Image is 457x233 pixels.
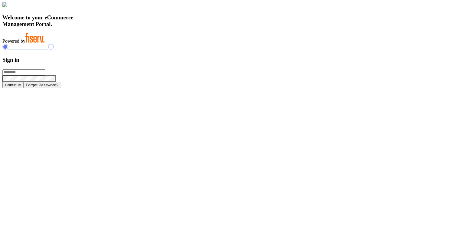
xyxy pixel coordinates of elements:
button: Forget Password? [23,82,61,88]
img: card_Illustration.svg [2,2,7,7]
span: Powered by [2,38,25,44]
h3: Sign in [2,57,455,63]
h3: Welcome to your eCommerce Management Portal. [2,14,455,28]
button: Continue [2,82,23,88]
